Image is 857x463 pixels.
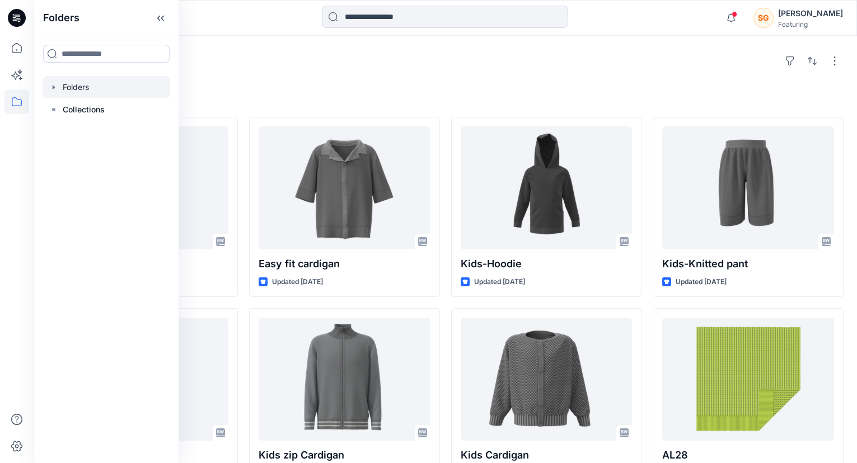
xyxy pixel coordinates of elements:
[47,92,844,106] h4: Styles
[259,126,430,249] a: Easy fit cardigan
[676,276,727,288] p: Updated [DATE]
[461,126,633,249] a: Kids-Hoodie
[461,447,633,463] p: Kids Cardigan
[778,7,843,20] div: [PERSON_NAME]
[272,276,323,288] p: Updated [DATE]
[259,318,430,441] a: Kids zip Cardigan
[461,256,633,272] p: Kids-Hoodie
[259,447,430,463] p: Kids zip Cardigan
[63,103,105,116] p: Collections
[662,447,834,463] p: AL28
[753,8,774,28] div: SG
[778,20,843,29] div: Featuring
[259,256,430,272] p: Easy fit cardigan
[662,318,834,441] a: AL28
[461,318,633,441] a: Kids Cardigan
[662,256,834,272] p: Kids-Knitted pant
[474,276,525,288] p: Updated [DATE]
[662,126,834,249] a: Kids-Knitted pant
